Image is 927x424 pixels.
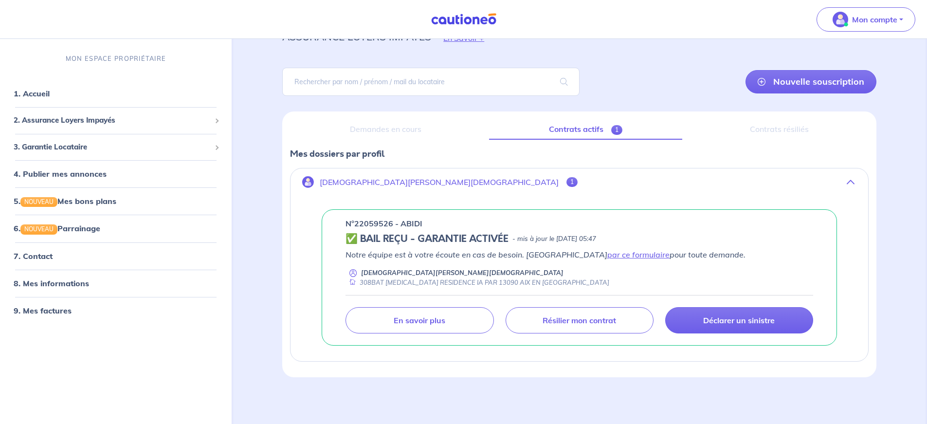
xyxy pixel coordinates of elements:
[14,115,211,126] span: 2. Assurance Loyers Impayés
[14,251,53,261] a: 7. Contact
[361,268,563,277] p: [DEMOGRAPHIC_DATA][PERSON_NAME][DEMOGRAPHIC_DATA]
[427,13,500,25] img: Cautioneo
[345,249,813,260] p: Notre équipe est à votre écoute en cas de besoin. [GEOGRAPHIC_DATA] pour toute demande.
[4,191,228,211] div: 5.NOUVEAUMes bons plans
[14,142,211,153] span: 3. Garantie Locataire
[489,119,682,140] a: Contrats actifs1
[4,246,228,266] div: 7. Contact
[290,147,869,160] p: Mes dossiers par profil
[506,307,654,333] a: Résilier mon contrat
[345,307,493,333] a: En savoir plus
[345,218,422,229] p: n°22059526 - ABIDI
[4,219,228,238] div: 6.NOUVEAUParrainage
[611,125,622,135] span: 1
[302,176,314,188] img: illu_account.svg
[607,250,670,259] a: par ce formulaire
[291,170,868,194] button: [DEMOGRAPHIC_DATA][PERSON_NAME][DEMOGRAPHIC_DATA]1
[4,138,228,157] div: 3. Garantie Locataire
[345,233,813,245] div: state: CONTRACT-VALIDATED, Context: ,MAYBE-CERTIFICATE,,LESSOR-DOCUMENTS,IS-ODEALIM
[665,307,813,333] a: Déclarer un sinistre
[4,274,228,293] div: 8. Mes informations
[14,196,116,206] a: 5.NOUVEAUMes bons plans
[14,306,72,315] a: 9. Mes factures
[852,14,897,25] p: Mon compte
[345,233,509,245] h5: ✅ BAIL REÇU - GARANTIE ACTIVÉE
[345,278,609,287] div: 308BAT [MEDICAL_DATA] RESIDENCE IA PAR 13090 AIX EN [GEOGRAPHIC_DATA]
[548,68,580,95] span: search
[14,278,89,288] a: 8. Mes informations
[66,54,166,63] p: MON ESPACE PROPRIÉTAIRE
[543,315,616,325] p: Résilier mon contrat
[14,89,50,98] a: 1. Accueil
[566,177,578,187] span: 1
[320,178,559,187] p: [DEMOGRAPHIC_DATA][PERSON_NAME][DEMOGRAPHIC_DATA]
[14,223,100,233] a: 6.NOUVEAUParrainage
[703,315,775,325] p: Déclarer un sinistre
[833,12,848,27] img: illu_account_valid_menu.svg
[512,234,596,244] p: - mis à jour le [DATE] 05:47
[14,169,107,179] a: 4. Publier mes annonces
[394,315,445,325] p: En savoir plus
[745,70,876,93] a: Nouvelle souscription
[4,111,228,130] div: 2. Assurance Loyers Impayés
[4,84,228,103] div: 1. Accueil
[817,7,915,32] button: illu_account_valid_menu.svgMon compte
[4,164,228,184] div: 4. Publier mes annonces
[4,301,228,320] div: 9. Mes factures
[282,68,579,96] input: Rechercher par nom / prénom / mail du locataire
